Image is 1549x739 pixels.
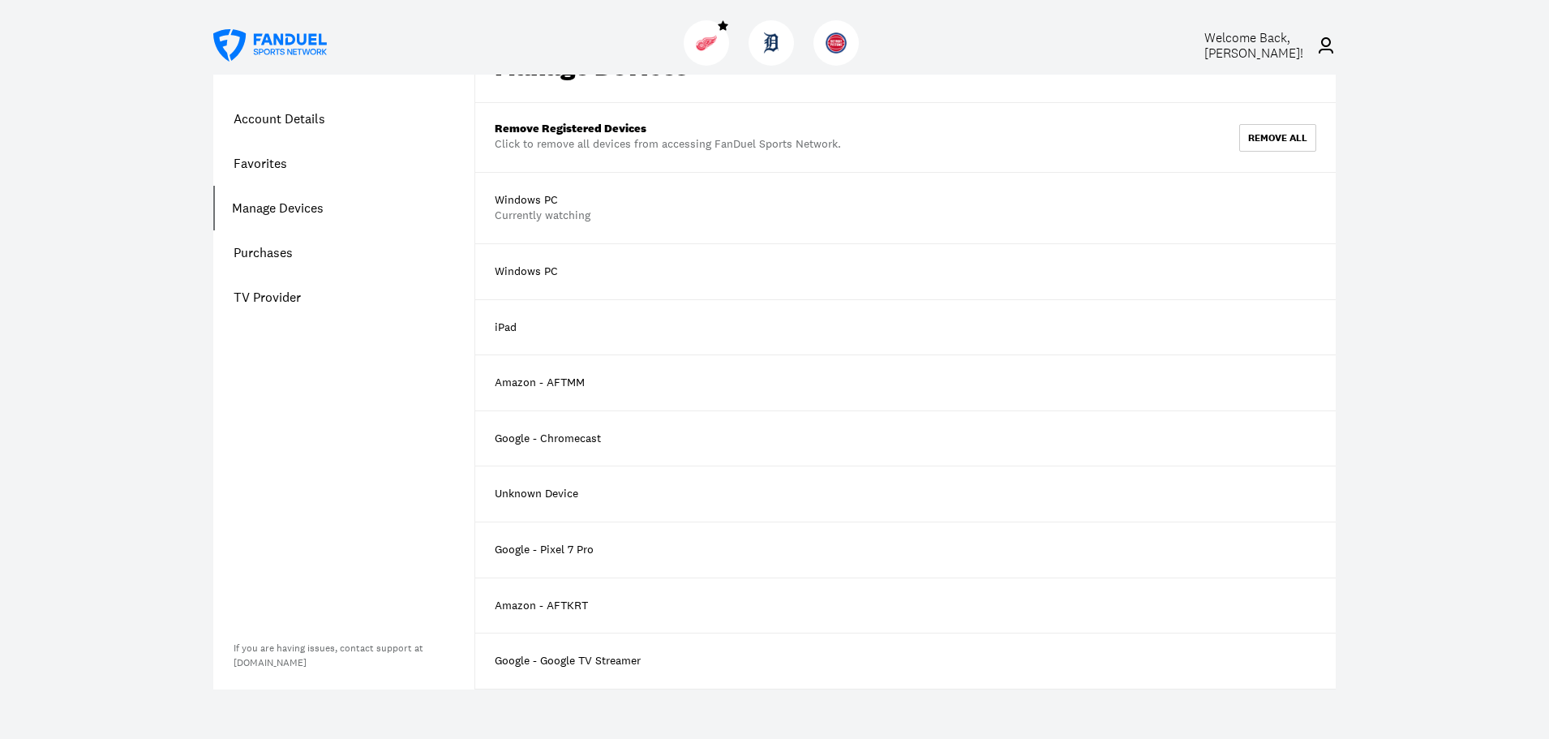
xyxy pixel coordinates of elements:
[213,230,474,275] a: Purchases
[495,598,588,614] div: Amazon - AFTKRT
[234,642,423,669] a: If you are having issues, contact support at[DOMAIN_NAME]
[813,53,865,69] a: PistonsPistons
[1204,29,1303,62] span: Welcome Back, [PERSON_NAME] !
[495,320,517,336] div: iPad
[749,53,800,69] a: TigersTigers
[213,97,474,141] a: Account Details
[495,486,578,502] div: Unknown Device
[213,186,474,230] a: Manage Devices
[696,32,717,54] img: Red Wings
[495,264,558,280] div: Windows PC
[495,136,841,153] div: Click to remove all devices from accessing FanDuel Sports Network.
[495,542,594,558] div: Google - Pixel 7 Pro
[684,53,736,69] a: Red WingsRed Wings
[495,208,590,224] div: Currently watching
[495,653,641,669] div: Google - Google TV Streamer
[213,275,474,320] a: TV Provider
[826,32,847,54] img: Pistons
[213,141,474,186] a: Favorites
[495,431,601,447] div: Google - Chromecast
[1248,133,1307,143] div: remove all
[761,32,782,54] img: Tigers
[1167,30,1336,61] a: Welcome Back,[PERSON_NAME]!
[495,375,585,391] div: Amazon - AFTMM
[495,122,841,136] div: Remove Registered Devices
[213,29,327,62] a: FanDuel Sports Network
[495,192,590,208] div: Windows PC
[1239,124,1316,152] button: remove all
